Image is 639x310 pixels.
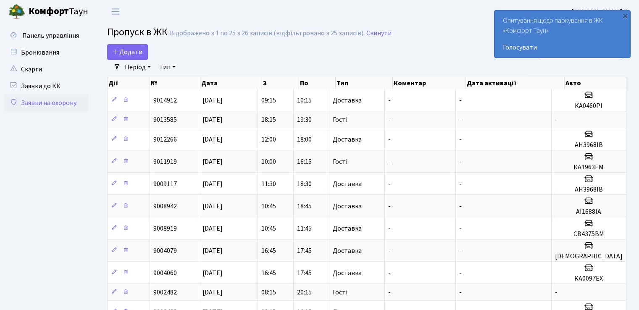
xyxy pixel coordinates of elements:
span: 11:45 [297,224,312,233]
span: 18:00 [297,135,312,144]
span: Доставка [333,225,362,232]
span: Додати [113,47,142,57]
span: - [555,288,557,297]
span: Панель управління [22,31,79,40]
span: 9011919 [153,157,177,166]
th: Дата [200,77,262,89]
span: 9008919 [153,224,177,233]
span: Доставка [333,247,362,254]
span: - [459,135,462,144]
span: Таун [29,5,88,19]
span: - [388,135,391,144]
b: [PERSON_NAME] Т. [571,7,629,16]
h5: АІ1688ІА [555,208,623,216]
span: - [388,202,391,211]
h5: КА0460РІ [555,102,623,110]
h5: КА1963ЕМ [555,163,623,171]
a: Панель управління [4,27,88,44]
span: - [459,246,462,255]
a: Бронювання [4,44,88,61]
h5: СВ4375ВМ [555,230,623,238]
th: Дата активації [466,77,565,89]
th: З [262,77,299,89]
span: - [459,202,462,211]
span: Пропуск в ЖК [107,25,168,39]
a: Голосувати [503,42,622,53]
span: - [388,224,391,233]
span: 20:15 [297,288,312,297]
div: Опитування щодо паркування в ЖК «Комфорт Таун» [494,11,630,58]
span: [DATE] [202,268,223,278]
span: 9009117 [153,179,177,189]
a: [PERSON_NAME] Т. [571,7,629,17]
img: logo.png [8,3,25,20]
button: Переключити навігацію [105,5,126,18]
h5: АН3968ІВ [555,141,623,149]
span: - [388,179,391,189]
span: 9008942 [153,202,177,211]
span: - [459,96,462,105]
th: По [299,77,336,89]
span: 9014912 [153,96,177,105]
span: - [388,288,391,297]
span: Доставка [333,181,362,187]
span: 18:45 [297,202,312,211]
span: [DATE] [202,179,223,189]
span: Доставка [333,270,362,276]
span: - [388,157,391,166]
span: 9012266 [153,135,177,144]
span: 09:15 [261,96,276,105]
span: - [459,288,462,297]
span: 9013585 [153,115,177,124]
span: 11:30 [261,179,276,189]
span: [DATE] [202,115,223,124]
span: - [459,157,462,166]
h5: АН3968ІВ [555,186,623,194]
span: 17:45 [297,246,312,255]
span: 08:15 [261,288,276,297]
a: Заявки на охорону [4,95,88,111]
div: Відображено з 1 по 25 з 26 записів (відфільтровано з 25 записів). [170,29,365,37]
th: № [150,77,200,89]
span: 12:00 [261,135,276,144]
span: 18:30 [297,179,312,189]
span: - [388,115,391,124]
span: Доставка [333,97,362,104]
span: 16:45 [261,246,276,255]
span: [DATE] [202,224,223,233]
span: Доставка [333,203,362,210]
span: - [388,246,391,255]
span: 18:15 [261,115,276,124]
span: 9004079 [153,246,177,255]
span: 16:45 [261,268,276,278]
span: Гості [333,289,347,296]
span: 10:45 [261,224,276,233]
span: 16:15 [297,157,312,166]
th: Авто [565,77,626,89]
th: Дії [108,77,150,89]
span: 17:45 [297,268,312,278]
span: Доставка [333,136,362,143]
h5: [DEMOGRAPHIC_DATA] [555,252,623,260]
span: 9002482 [153,288,177,297]
span: Гості [333,158,347,165]
span: - [459,179,462,189]
span: [DATE] [202,96,223,105]
h5: КА0097ЕХ [555,275,623,283]
span: - [459,224,462,233]
span: - [555,115,557,124]
span: 10:15 [297,96,312,105]
span: 10:00 [261,157,276,166]
span: [DATE] [202,135,223,144]
span: [DATE] [202,157,223,166]
span: [DATE] [202,246,223,255]
span: - [388,268,391,278]
span: Гості [333,116,347,123]
a: Тип [156,60,179,74]
span: - [388,96,391,105]
span: 10:45 [261,202,276,211]
a: Скарги [4,61,88,78]
a: Додати [107,44,148,60]
a: Період [121,60,154,74]
span: - [459,268,462,278]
